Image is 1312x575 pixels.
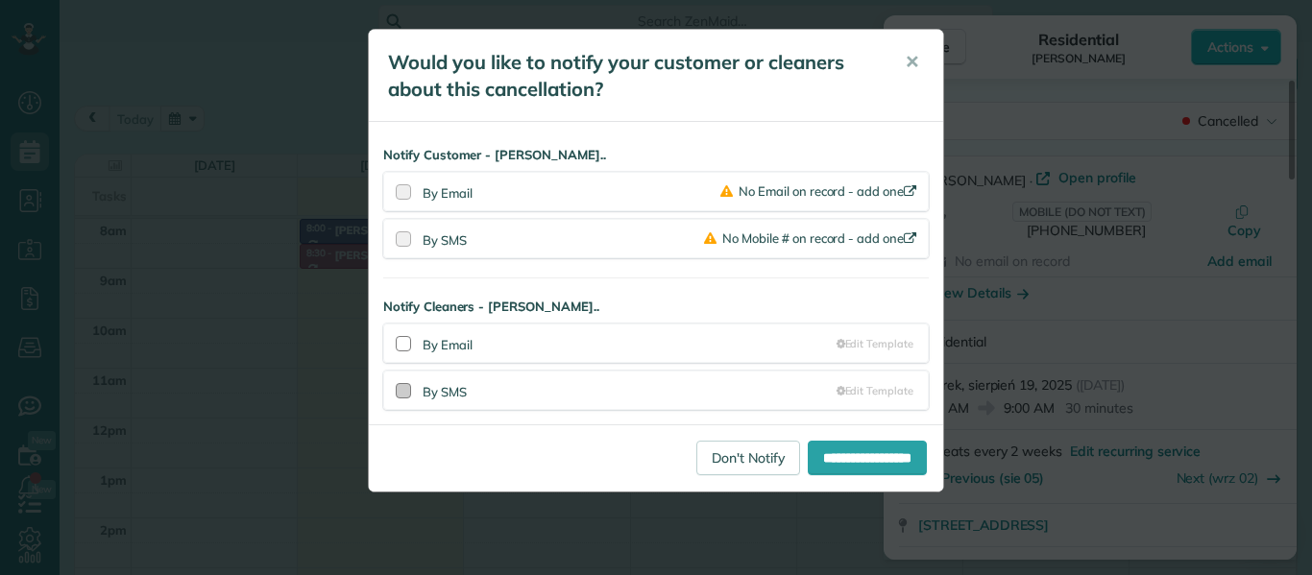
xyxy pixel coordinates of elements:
strong: Notify Customer - [PERSON_NAME].. [383,146,929,164]
strong: Notify Cleaners - [PERSON_NAME].. [383,298,929,316]
div: By SMS [423,228,704,250]
a: Edit Template [837,383,913,398]
a: Edit Template [837,336,913,351]
div: By Email [423,332,837,354]
h5: Would you like to notify your customer or cleaners about this cancellation? [388,49,878,103]
a: No Mobile # on record - add one [704,230,920,246]
div: By Email [423,184,720,203]
span: ✕ [905,51,919,73]
a: Don't Notify [696,441,800,475]
div: By SMS [423,379,837,401]
a: No Email on record - add one [720,183,920,199]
